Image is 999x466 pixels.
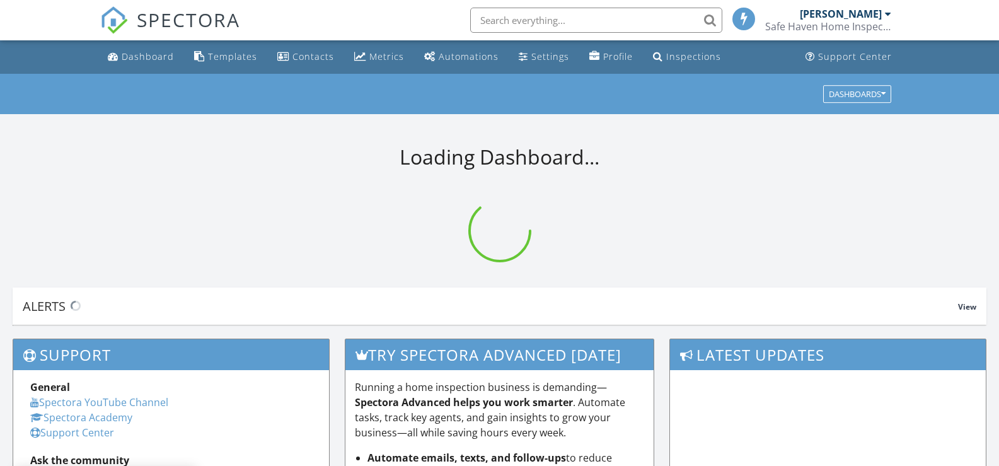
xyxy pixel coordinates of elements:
[208,50,257,62] div: Templates
[800,8,882,20] div: [PERSON_NAME]
[470,8,722,33] input: Search everything...
[189,45,262,69] a: Templates
[349,45,409,69] a: Metrics
[666,50,721,62] div: Inspections
[439,50,499,62] div: Automations
[648,45,726,69] a: Inspections
[531,50,569,62] div: Settings
[367,451,566,465] strong: Automate emails, texts, and follow-ups
[765,20,891,33] div: Safe Haven Home Inspections
[30,411,132,424] a: Spectora Academy
[823,85,891,103] button: Dashboards
[100,6,128,34] img: The Best Home Inspection Software - Spectora
[584,45,638,69] a: Company Profile
[30,426,114,440] a: Support Center
[23,298,958,315] div: Alerts
[100,17,240,44] a: SPECTORA
[292,50,334,62] div: Contacts
[958,301,976,312] span: View
[818,50,892,62] div: Support Center
[122,50,174,62] div: Dashboard
[670,339,986,370] h3: Latest Updates
[30,395,168,409] a: Spectora YouTube Channel
[355,395,573,409] strong: Spectora Advanced helps you work smarter
[137,6,240,33] span: SPECTORA
[345,339,654,370] h3: Try spectora advanced [DATE]
[369,50,404,62] div: Metrics
[272,45,339,69] a: Contacts
[355,380,644,440] p: Running a home inspection business is demanding— . Automate tasks, track key agents, and gain ins...
[103,45,179,69] a: Dashboard
[30,380,70,394] strong: General
[829,90,886,98] div: Dashboards
[514,45,574,69] a: Settings
[13,339,329,370] h3: Support
[419,45,504,69] a: Automations (Basic)
[800,45,897,69] a: Support Center
[603,50,633,62] div: Profile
